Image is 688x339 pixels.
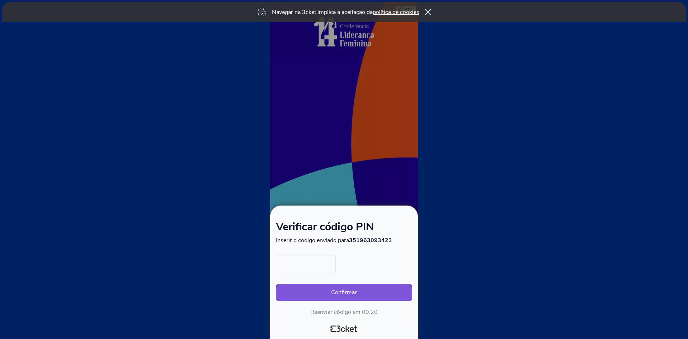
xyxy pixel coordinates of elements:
h1: Verificar código PIN [276,222,412,236]
button: Confirmar [276,284,412,301]
p: Inserir o código enviado para [276,236,412,244]
p: Navegar na 3cket implica a aceitação da [272,8,419,16]
strong: 351963093423 [349,236,392,244]
div: 00:20 [362,308,378,316]
span: Reenviar código em [310,308,360,316]
a: política de cookies [373,8,419,16]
